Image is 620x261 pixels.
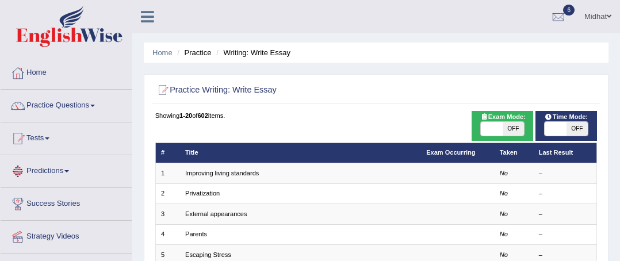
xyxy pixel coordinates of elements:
a: Practice Questions [1,90,132,118]
span: OFF [503,122,524,136]
a: External appearances [185,210,247,217]
div: – [539,251,591,260]
li: Practice [174,47,211,58]
span: Exam Mode: [476,112,529,122]
em: No [500,210,508,217]
div: – [539,230,591,239]
div: – [539,210,591,219]
th: # [155,143,180,163]
li: Writing: Write Essay [213,47,290,58]
span: Time Mode: [541,112,591,122]
th: Taken [494,143,533,163]
a: Home [152,48,173,57]
div: – [539,169,591,178]
div: Showing of items. [155,111,598,120]
h2: Practice Writing: Write Essay [155,83,430,98]
a: Parents [185,231,207,237]
a: Privatization [185,190,220,197]
th: Title [180,143,421,163]
div: – [539,189,591,198]
a: Success Stories [1,188,132,217]
em: No [500,190,508,197]
a: Home [1,57,132,86]
td: 3 [155,204,180,224]
a: Exam Occurring [426,149,475,156]
td: 4 [155,224,180,244]
b: 1-20 [179,112,192,119]
span: OFF [567,122,588,136]
b: 602 [197,112,208,119]
span: 6 [563,5,575,16]
td: 2 [155,183,180,204]
td: 1 [155,163,180,183]
div: Show exams occurring in exams [472,111,534,141]
a: Strategy Videos [1,221,132,250]
a: Tests [1,122,132,151]
em: No [500,251,508,258]
em: No [500,170,508,176]
a: Improving living standards [185,170,259,176]
em: No [500,231,508,237]
th: Last Result [533,143,597,163]
a: Predictions [1,155,132,184]
a: Escaping Stress [185,251,231,258]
